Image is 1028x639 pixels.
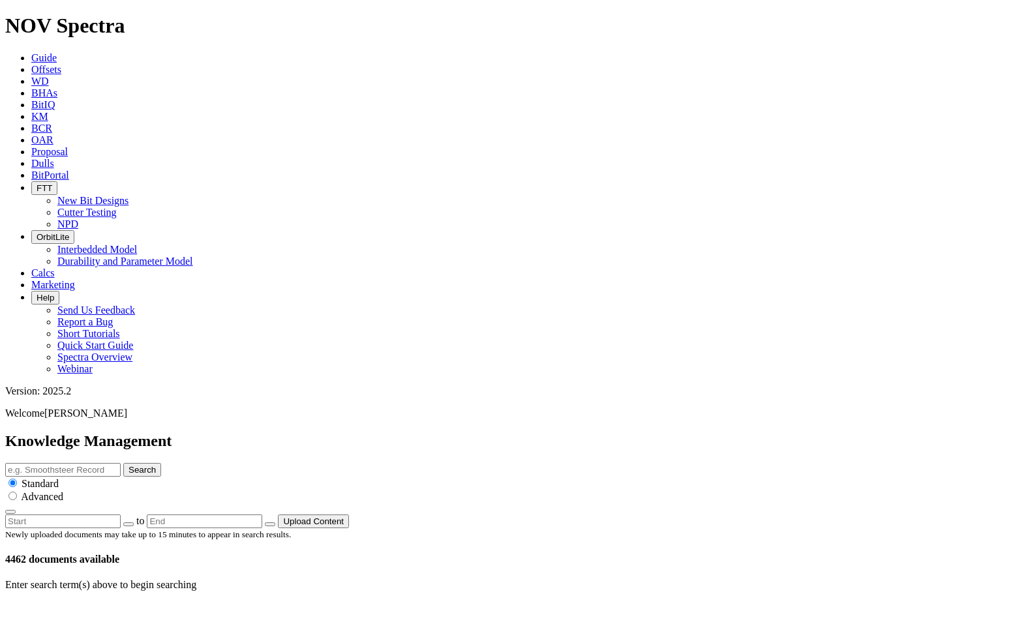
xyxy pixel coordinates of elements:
[31,158,54,169] a: Dulls
[5,463,121,477] input: e.g. Smoothsteer Record
[31,123,52,134] a: BCR
[57,218,78,230] a: NPD
[123,463,161,477] button: Search
[22,478,59,489] span: Standard
[31,146,68,157] a: Proposal
[31,230,74,244] button: OrbitLite
[147,514,262,528] input: End
[57,363,93,374] a: Webinar
[57,316,113,327] a: Report a Bug
[5,554,1023,565] h4: 4462 documents available
[136,515,144,526] span: to
[31,181,57,195] button: FTT
[31,64,61,75] a: Offsets
[37,183,52,193] span: FTT
[37,232,69,242] span: OrbitLite
[31,134,53,145] a: OAR
[57,244,137,255] a: Interbedded Model
[57,328,120,339] a: Short Tutorials
[57,340,133,351] a: Quick Start Guide
[5,579,1023,591] p: Enter search term(s) above to begin searching
[44,408,127,419] span: [PERSON_NAME]
[31,76,49,87] a: WD
[57,207,117,218] a: Cutter Testing
[5,514,121,528] input: Start
[57,351,132,363] a: Spectra Overview
[5,385,1023,397] div: Version: 2025.2
[5,529,291,539] small: Newly uploaded documents may take up to 15 minutes to appear in search results.
[57,256,193,267] a: Durability and Parameter Model
[31,52,57,63] a: Guide
[5,14,1023,38] h1: NOV Spectra
[57,305,135,316] a: Send Us Feedback
[37,293,54,303] span: Help
[31,279,75,290] a: Marketing
[31,99,55,110] a: BitIQ
[5,432,1023,450] h2: Knowledge Management
[31,87,57,98] a: BHAs
[31,111,48,122] a: KM
[31,291,59,305] button: Help
[31,170,69,181] a: BitPortal
[57,195,128,206] a: New Bit Designs
[21,491,63,502] span: Advanced
[278,514,349,528] button: Upload Content
[5,408,1023,419] p: Welcome
[31,267,55,278] a: Calcs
